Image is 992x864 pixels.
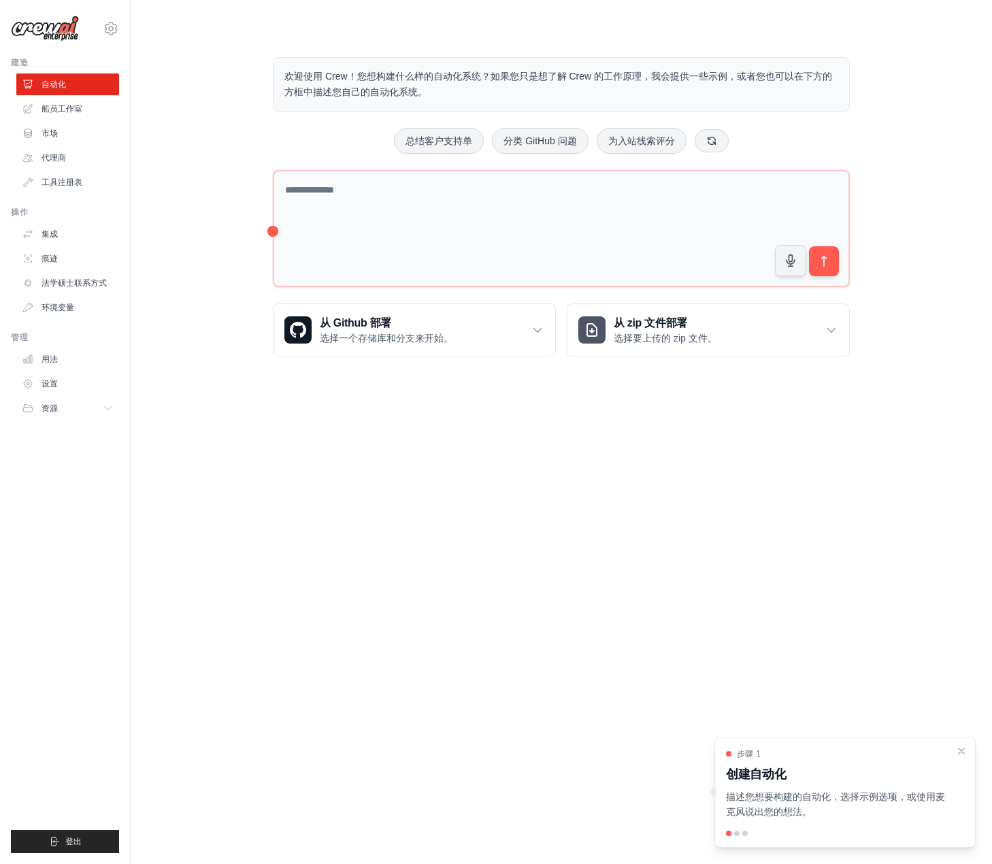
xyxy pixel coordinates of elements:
[737,749,761,759] font: 步骤 1
[11,333,28,342] font: 管理
[42,104,82,114] font: 船员工作室
[16,73,119,95] a: 自动化
[11,58,28,67] font: 建造
[42,229,58,239] font: 集成
[16,122,119,144] a: 市场
[16,348,119,370] a: 用法
[614,333,717,344] font: 选择要上传的 zip 文件。
[42,153,66,163] font: 代理商
[42,129,58,138] font: 市场
[726,791,945,818] font: 描述您想要构建的自动化，选择示例选项，或使用麦克风说出您的想法。
[11,830,119,853] button: 登出
[16,297,119,318] a: 环境变量
[42,354,58,364] font: 用法
[65,837,82,846] font: 登出
[597,128,687,154] button: 为入站线索评分
[16,223,119,245] a: 集成
[16,248,119,269] a: 痕迹
[503,135,576,146] font: 分类 GitHub 问题
[284,71,832,97] font: 欢迎使用 Crew！您想构建什么样的自动化系统？如果您只是想了解 Crew 的工作原理，我会提供一些示例，或者您也可以在下方的方框中描述您自己的自动化系统。
[394,128,484,154] button: 总结客户支持单
[406,135,472,146] font: 总结客户支持单
[492,128,588,154] button: 分类 GitHub 问题
[42,254,58,263] font: 痕迹
[16,98,119,120] a: 船员工作室
[42,379,58,388] font: 设置
[42,178,82,187] font: 工具注册表
[16,272,119,294] a: 法学硕士联系方式
[42,80,66,89] font: 自动化
[614,317,687,329] font: 从 zip 文件部署
[42,403,58,413] font: 资源
[956,746,967,757] button: 关闭演练
[11,207,28,217] font: 操作
[11,16,79,41] img: 标识
[608,135,675,146] font: 为入站线索评分
[16,147,119,169] a: 代理商
[320,333,453,344] font: 选择一个存储库和分支来开始。
[16,373,119,395] a: 设置
[16,397,119,419] button: 资源
[726,767,786,781] font: 创建自动化
[320,317,391,329] font: 从 Github 部署
[16,171,119,193] a: 工具注册表
[42,303,74,312] font: 环境变量
[42,278,107,288] font: 法学硕士联系方式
